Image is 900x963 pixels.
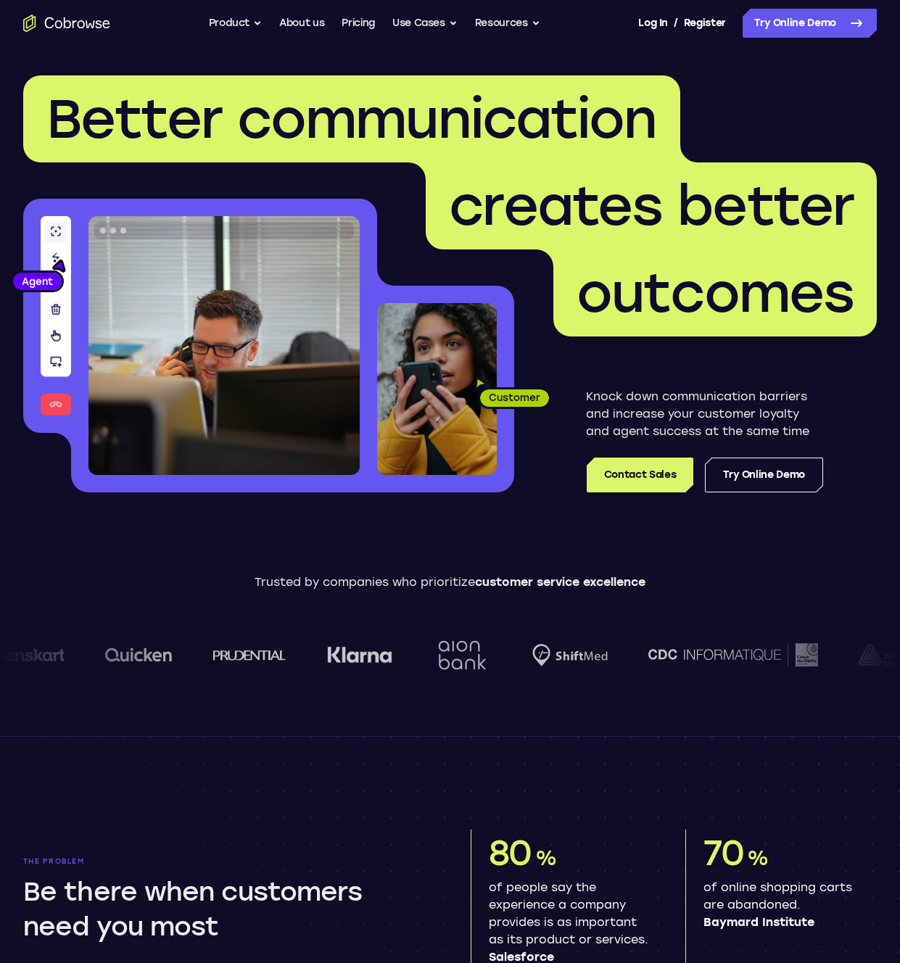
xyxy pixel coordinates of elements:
span: / [674,15,678,32]
a: Pricing [342,9,375,38]
button: Use Cases [392,9,458,38]
span: % [747,846,768,870]
button: Product [209,9,263,38]
img: CDC Informatique [562,643,732,666]
a: Try Online Demo [705,458,823,492]
p: The problem [23,857,430,866]
button: Resources [475,9,540,38]
a: Try Online Demo [743,9,877,38]
span: % [535,846,556,870]
span: outcomes [577,260,854,326]
span: 70 [703,832,744,874]
a: Register [684,9,726,38]
p: of online shopping carts are abandoned. [703,879,865,931]
span: 80 [489,832,532,874]
a: Log In [638,9,667,38]
h2: Be there when customers need you most [23,875,430,944]
span: creates better [449,173,854,239]
span: Better communication [46,86,657,152]
a: About us [279,9,324,38]
a: Go to the home page [23,15,110,32]
p: Knock down communication barriers and increase your customer loyalty and agent success at the sam... [586,388,823,440]
img: A customer support agent talking on the phone [88,216,360,475]
img: Aion Bank [347,626,405,685]
img: Klarna [241,646,306,664]
img: Shiftmed [446,644,521,666]
span: Baymard Institute [703,914,865,931]
img: A customer holding their phone [377,303,497,475]
a: Contact Sales [587,458,693,492]
img: prudential [127,649,200,661]
span: customer service excellence [475,575,645,589]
